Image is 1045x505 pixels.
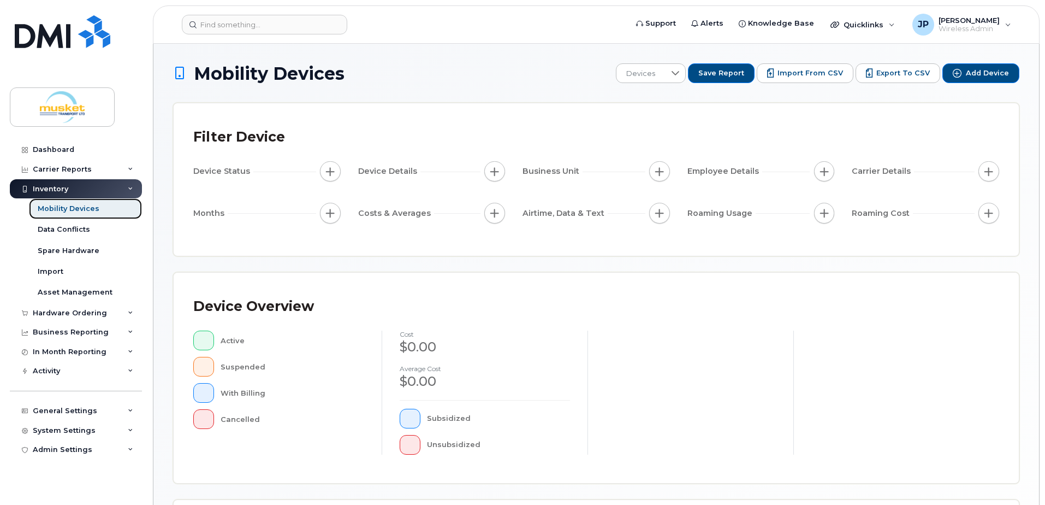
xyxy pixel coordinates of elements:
div: Suspended [221,357,365,377]
h4: Average cost [400,365,570,372]
h4: cost [400,331,570,338]
div: $0.00 [400,338,570,356]
span: Months [193,208,228,219]
span: Device Status [193,166,253,177]
span: Business Unit [522,166,583,177]
div: Cancelled [221,409,365,429]
span: Costs & Averages [358,208,434,219]
div: Active [221,331,365,350]
button: Import from CSV [757,63,853,83]
span: Device Details [358,166,420,177]
div: Subsidized [427,409,571,428]
button: Export to CSV [856,63,940,83]
span: Airtime, Data & Text [522,208,608,219]
span: Employee Details [687,166,762,177]
span: Roaming Usage [687,208,756,219]
span: Export to CSV [876,68,930,78]
span: Devices [616,64,665,84]
div: Device Overview [193,292,314,321]
span: Roaming Cost [852,208,913,219]
button: Save Report [688,63,755,83]
span: Carrier Details [852,166,914,177]
button: Add Device [942,63,1019,83]
div: With Billing [221,383,365,403]
div: Filter Device [193,123,285,151]
div: Unsubsidized [427,435,571,455]
div: $0.00 [400,372,570,391]
span: Mobility Devices [194,64,345,83]
span: Import from CSV [777,68,843,78]
span: Add Device [966,68,1009,78]
span: Save Report [698,68,744,78]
